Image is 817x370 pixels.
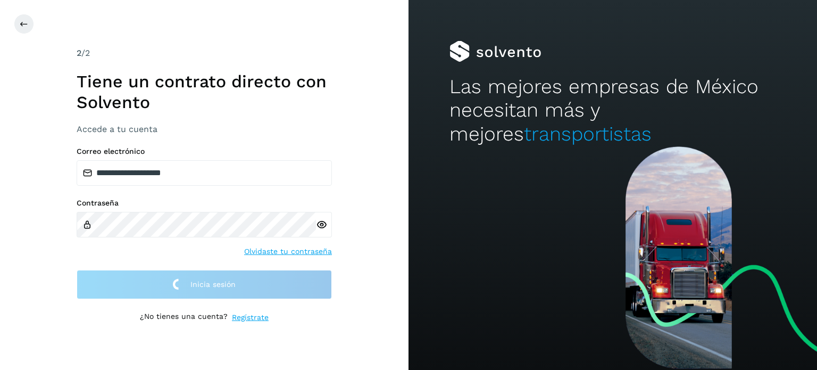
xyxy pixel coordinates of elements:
a: Regístrate [232,312,269,323]
p: ¿No tienes una cuenta? [140,312,228,323]
span: transportistas [524,122,652,145]
label: Correo electrónico [77,147,332,156]
span: Inicia sesión [190,281,236,288]
h2: Las mejores empresas de México necesitan más y mejores [449,75,776,146]
h3: Accede a tu cuenta [77,124,332,134]
label: Contraseña [77,199,332,208]
div: /2 [77,47,332,60]
a: Olvidaste tu contraseña [244,246,332,257]
span: 2 [77,48,81,58]
h1: Tiene un contrato directo con Solvento [77,71,332,112]
button: Inicia sesión [77,270,332,299]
